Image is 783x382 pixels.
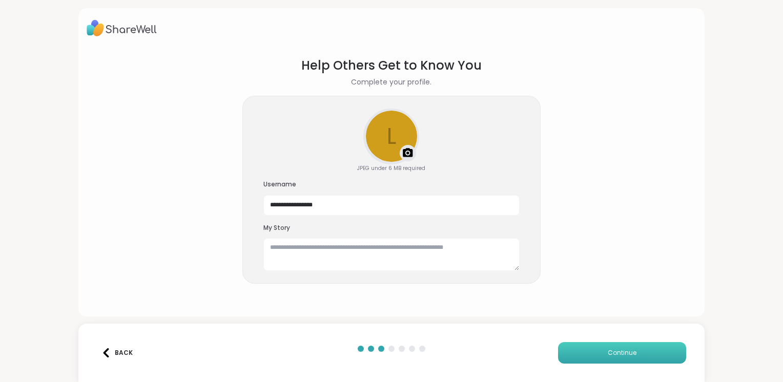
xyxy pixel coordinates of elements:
h3: My Story [263,224,520,232]
span: Continue [608,348,636,357]
div: Back [101,348,133,357]
h1: Help Others Get to Know You [301,56,482,75]
img: ShareWell Logo [87,16,157,40]
button: Back [97,342,138,364]
div: JPEG under 6 MB required [357,164,425,172]
button: Continue [558,342,686,364]
h2: Complete your profile. [351,77,431,88]
h3: Username [263,180,520,189]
